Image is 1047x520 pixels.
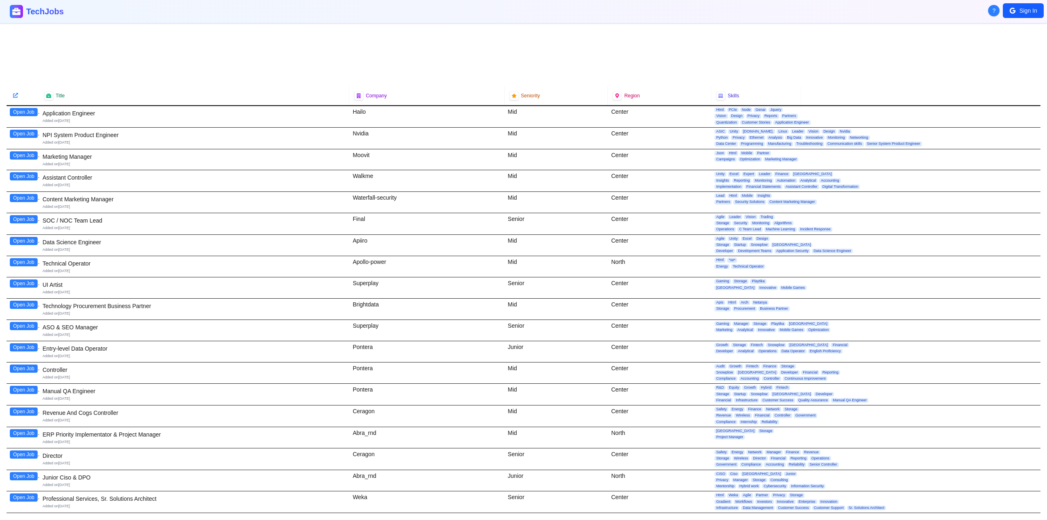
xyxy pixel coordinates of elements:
span: Audit [714,364,726,369]
span: Excel [728,172,740,176]
div: ERP Priority Implementator & Project Manager [43,430,346,439]
span: Continuous Improvement [783,376,827,381]
span: Assistant Controller [784,185,819,189]
div: North [608,256,711,277]
span: ייצור [727,258,737,262]
div: Ceragon [349,405,504,427]
span: Storage [714,306,731,311]
span: Mobile Games [778,328,805,332]
span: Leader [791,129,805,134]
span: [DOMAIN_NAME]. [741,129,775,134]
span: Hybrid [759,385,773,390]
div: Mid [505,405,608,427]
span: Vision [714,114,728,118]
button: Open Job [10,493,38,502]
div: ASO & SEO Manager [43,323,346,331]
span: Json [714,151,726,155]
button: Open Job [10,151,38,160]
span: Finance [774,172,790,176]
span: Analytical [799,178,818,183]
div: Brightdata [349,299,504,320]
span: Snowplow [714,370,735,375]
span: Development Teams [736,249,773,253]
span: Partner [755,151,771,155]
button: Open Job [10,108,38,116]
div: Senior [505,448,608,470]
div: Added on [DATE] [43,162,346,167]
div: Added on [DATE] [43,247,346,252]
span: Privacy [746,114,762,118]
div: Superplay [349,320,504,341]
span: Agile [714,236,726,241]
button: Open Job [10,429,38,437]
div: Mid [505,149,608,170]
span: Compliance [714,420,737,424]
div: Nvidia [349,128,504,149]
span: Project Manager [714,435,745,439]
div: Added on [DATE] [43,118,346,124]
span: Partners [781,114,798,118]
span: Insights [756,194,772,198]
div: Senior [505,320,608,341]
div: Added on [DATE] [43,353,346,359]
div: Apiiro [349,235,504,256]
span: Storage [732,279,749,284]
span: Html [727,300,738,305]
div: Center [608,448,711,470]
button: Open Job [10,450,38,459]
span: Algorithms [773,221,793,225]
span: Storage [714,221,731,225]
span: Playtika [750,279,766,284]
span: Fintech [745,364,760,369]
div: Mid [505,170,608,191]
div: Data Science Engineer [43,238,346,246]
span: Accounting [764,462,786,467]
span: Compliance [714,376,737,381]
span: Customer Stories [740,120,772,125]
span: [GEOGRAPHIC_DATA] [788,343,829,347]
span: Storage [714,456,731,461]
span: Jquery [768,108,783,112]
span: Startup [732,243,748,247]
span: Arch [739,300,750,305]
span: Privacy [731,135,746,140]
span: Insights [714,178,730,183]
button: Open Job [10,258,38,266]
span: Application Engineer [773,120,811,125]
span: Design [730,114,744,118]
span: ? [993,7,996,15]
span: Compliance [740,462,763,467]
div: Center [608,192,711,213]
span: Innovative [804,135,825,140]
div: Technical Operator [43,259,346,268]
button: Open Job [10,172,38,180]
span: Leader [728,215,742,219]
span: Equity [727,385,741,390]
div: Center [608,106,711,127]
div: Added on [DATE] [43,204,346,209]
span: Quality Assurance [797,398,830,403]
span: Manufacturing [766,142,793,146]
span: Seniority [521,92,540,99]
div: Revenue And Cogs Controller [43,409,346,417]
div: Mid [505,362,608,384]
span: Mobile [740,194,755,198]
div: Center [608,320,711,341]
span: Linux [777,129,789,134]
span: Financial [753,413,771,418]
div: Pontera [349,384,504,405]
span: Data Science Engineer [812,249,853,253]
span: Optimization [807,328,830,332]
span: Financial [831,343,849,347]
span: Region [624,92,640,99]
span: Reporting [821,370,840,375]
span: [GEOGRAPHIC_DATA] [736,370,778,375]
span: Energy [730,407,745,412]
div: Center [608,384,711,405]
span: Safety [714,407,728,412]
span: Design [822,129,836,134]
span: Storage [758,429,774,433]
div: Mid [505,256,608,277]
span: Security [732,221,749,225]
span: Application Security [775,249,810,253]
